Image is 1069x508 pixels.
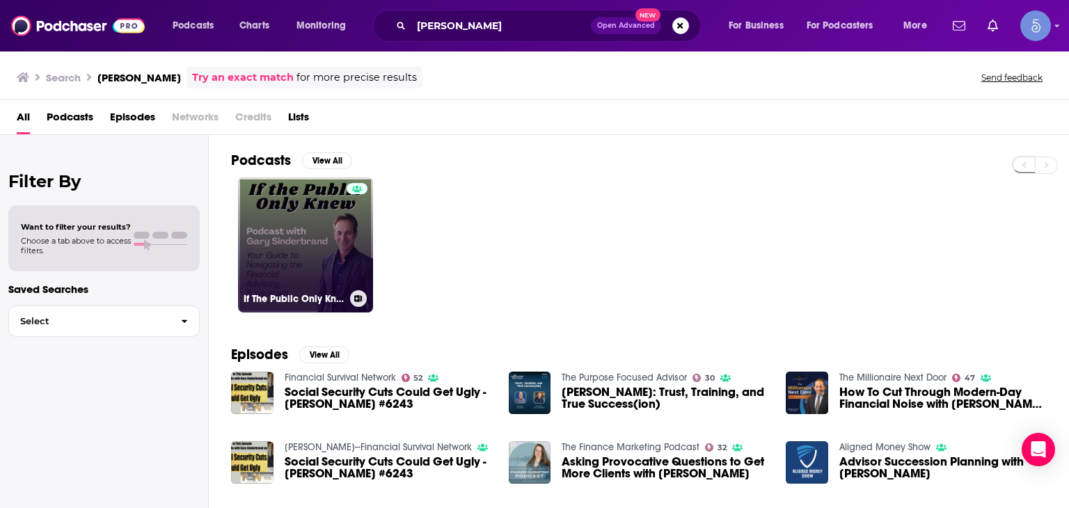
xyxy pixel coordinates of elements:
a: Podcasts [47,106,93,134]
img: Social Security Cuts Could Get Ugly - Gary Sinderbrand #6243 [231,441,274,484]
a: If The Public Only Knew- Your Guide to Navigating the Financial Advisory Ecosystem [238,177,373,312]
a: Show notifications dropdown [947,14,971,38]
span: Asking Provocative Questions to Get More Clients with [PERSON_NAME] [562,456,769,479]
a: Social Security Cuts Could Get Ugly - Gary Sinderbrand #6243 [285,456,492,479]
a: The Purpose Focused Advisor [562,372,687,383]
img: Podchaser - Follow, Share and Rate Podcasts [11,13,145,39]
span: Charts [239,16,269,35]
span: 52 [413,375,422,381]
h2: Filter By [8,171,200,191]
button: Open AdvancedNew [591,17,661,34]
img: Gary Sinderbrand: Trust, Training, and True Success(ion) [509,372,551,414]
div: Open Intercom Messenger [1022,433,1055,466]
a: 30 [692,374,715,382]
a: The Millionaire Next Door [839,372,947,383]
span: How To Cut Through Modern-Day Financial Noise with [PERSON_NAME] (Ep. 72) [839,386,1047,410]
input: Search podcasts, credits, & more... [411,15,591,37]
span: For Podcasters [807,16,873,35]
a: Charts [230,15,278,37]
p: Saved Searches [8,283,200,296]
span: for more precise results [296,70,417,86]
button: Show profile menu [1020,10,1051,41]
h2: Podcasts [231,152,291,169]
h3: Search [46,71,81,84]
div: Search podcasts, credits, & more... [386,10,714,42]
img: User Profile [1020,10,1051,41]
button: open menu [894,15,944,37]
a: How To Cut Through Modern-Day Financial Noise with Gary Sinderbrand (Ep. 72) [839,386,1047,410]
a: 32 [705,443,727,452]
a: Try an exact match [192,70,294,86]
button: View All [299,347,349,363]
span: Want to filter your results? [21,222,131,232]
img: Social Security Cuts Could Get Ugly - Gary Sinderbrand #6243 [231,372,274,414]
h3: If The Public Only Knew- Your Guide to Navigating the Financial Advisory Ecosystem [244,293,345,305]
button: open menu [163,15,232,37]
a: Lists [288,106,309,134]
a: Episodes [110,106,155,134]
a: Social Security Cuts Could Get Ugly - Gary Sinderbrand #6243 [285,386,492,410]
span: Monitoring [296,16,346,35]
a: 47 [952,374,975,382]
button: View All [302,152,352,169]
span: Social Security Cuts Could Get Ugly - [PERSON_NAME] #6243 [285,456,492,479]
button: open menu [287,15,364,37]
h3: [PERSON_NAME] [97,71,181,84]
span: New [635,8,660,22]
span: Podcasts [173,16,214,35]
a: Asking Provocative Questions to Get More Clients with Gary Sinderbrand [562,456,769,479]
a: Advisor Succession Planning with Gary Sinderbrand [839,456,1047,479]
img: Asking Provocative Questions to Get More Clients with Gary Sinderbrand [509,441,551,484]
span: Choose a tab above to access filters. [21,236,131,255]
button: open menu [719,15,801,37]
button: Send feedback [977,72,1047,84]
button: open menu [798,15,894,37]
a: Gary Sinderbrand: Trust, Training, and True Success(ion) [562,386,769,410]
span: More [903,16,927,35]
span: 30 [705,375,715,381]
a: PodcastsView All [231,152,352,169]
button: Select [8,305,200,337]
span: [PERSON_NAME]: Trust, Training, and True Success(ion) [562,386,769,410]
a: Show notifications dropdown [982,14,1004,38]
span: Advisor Succession Planning with [PERSON_NAME] [839,456,1047,479]
h2: Episodes [231,346,288,363]
span: Logged in as Spiral5-G1 [1020,10,1051,41]
a: The Finance Marketing Podcast [562,441,699,453]
a: Financial Survival Network [285,372,396,383]
a: Aligned Money Show [839,441,931,453]
span: For Business [729,16,784,35]
span: Select [9,317,170,326]
span: Credits [235,106,271,134]
span: 32 [718,445,727,451]
img: Advisor Succession Planning with Gary Sinderbrand [786,441,828,484]
span: Open Advanced [597,22,655,29]
a: Kerry Lutz's--Financial Survival Network [285,441,472,453]
span: 47 [965,375,975,381]
img: How To Cut Through Modern-Day Financial Noise with Gary Sinderbrand (Ep. 72) [786,372,828,414]
a: 52 [402,374,423,382]
a: EpisodesView All [231,346,349,363]
span: Social Security Cuts Could Get Ugly - [PERSON_NAME] #6243 [285,386,492,410]
span: Networks [172,106,219,134]
a: All [17,106,30,134]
